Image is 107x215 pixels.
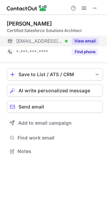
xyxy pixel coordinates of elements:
button: Notes [7,147,103,156]
span: AI write personalized message [19,88,90,93]
span: Add to email campaign [18,120,72,126]
button: Add to email campaign [7,117,103,129]
button: Send email [7,101,103,113]
div: Save to List / ATS / CRM [19,72,91,77]
button: save-profile-one-click [7,68,103,81]
button: Reveal Button [72,49,98,55]
div: [PERSON_NAME] [7,20,52,27]
div: Certified Salesforce Solutions Architect [7,28,103,34]
img: ContactOut v5.3.10 [7,4,47,12]
span: Send email [19,104,44,110]
span: Notes [17,148,100,154]
span: Find work email [17,135,100,141]
button: Reveal Button [72,38,98,44]
span: [EMAIL_ADDRESS][DOMAIN_NAME] [16,38,63,44]
button: Find work email [7,133,103,143]
button: AI write personalized message [7,85,103,97]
